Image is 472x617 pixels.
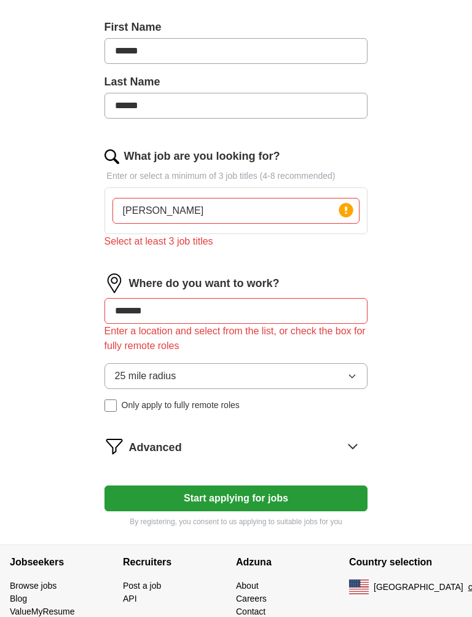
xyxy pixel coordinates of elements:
[104,399,117,412] input: Only apply to fully remote roles
[129,275,280,292] label: Where do you want to work?
[10,594,27,603] a: Blog
[104,273,124,293] img: location.png
[104,19,368,36] label: First Name
[236,581,259,591] a: About
[10,581,57,591] a: Browse jobs
[122,399,240,412] span: Only apply to fully remote roles
[236,594,267,603] a: Careers
[374,581,463,594] span: [GEOGRAPHIC_DATA]
[104,74,368,90] label: Last Name
[104,485,368,511] button: Start applying for jobs
[104,363,368,389] button: 25 mile radius
[236,607,265,616] a: Contact
[104,324,368,353] div: Enter a location and select from the list, or check the box for fully remote roles
[112,198,360,224] input: Type a job title and press enter
[349,545,462,580] h4: Country selection
[129,439,182,456] span: Advanced
[104,516,368,527] p: By registering, you consent to us applying to suitable jobs for you
[349,580,369,594] img: US flag
[104,436,124,456] img: filter
[124,148,280,165] label: What job are you looking for?
[104,234,368,249] div: Select at least 3 job titles
[123,581,161,591] a: Post a job
[104,170,368,183] p: Enter or select a minimum of 3 job titles (4-8 recommended)
[115,369,176,383] span: 25 mile radius
[104,149,119,164] img: search.png
[123,594,137,603] a: API
[10,607,75,616] a: ValueMyResume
